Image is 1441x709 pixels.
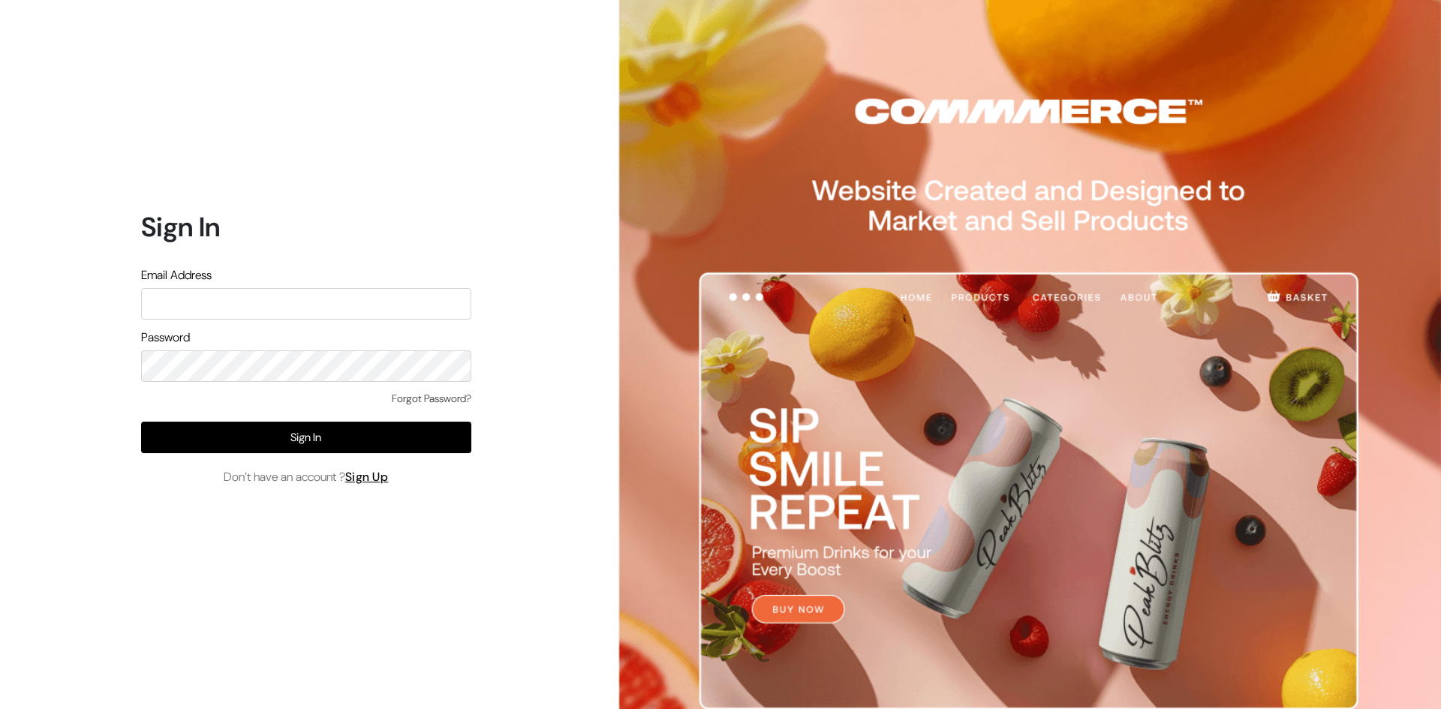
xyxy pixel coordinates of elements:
label: Email Address [141,266,212,284]
h1: Sign In [141,211,471,243]
button: Sign In [141,422,471,453]
label: Password [141,329,190,347]
a: Forgot Password? [392,391,471,407]
a: Sign Up [345,469,389,485]
span: Don’t have an account ? [224,468,389,486]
